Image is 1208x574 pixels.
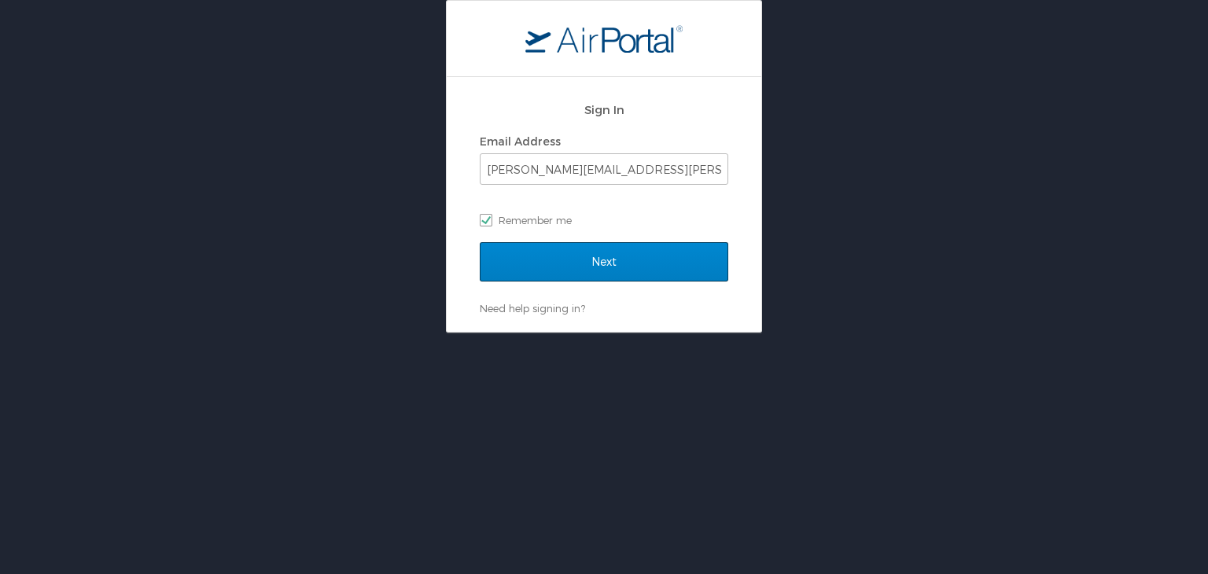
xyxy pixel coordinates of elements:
a: Need help signing in? [480,302,585,315]
h2: Sign In [480,101,728,119]
img: logo [525,24,683,53]
label: Email Address [480,134,561,148]
label: Remember me [480,208,728,232]
input: Next [480,242,728,281]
